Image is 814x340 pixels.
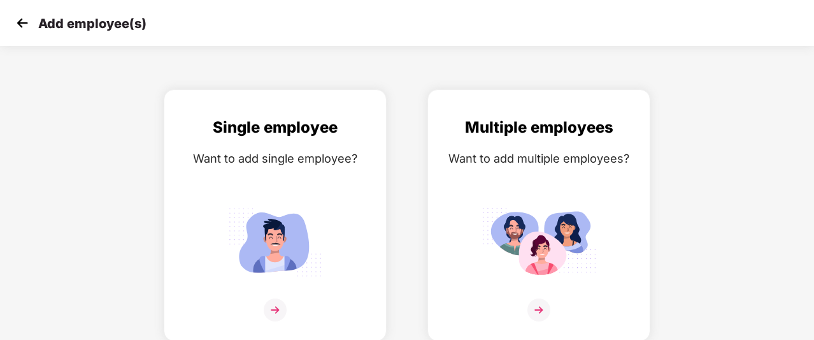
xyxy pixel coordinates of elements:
div: Want to add single employee? [177,149,373,168]
img: svg+xml;base64,PHN2ZyB4bWxucz0iaHR0cDovL3d3dy53My5vcmcvMjAwMC9zdmciIGlkPSJTaW5nbGVfZW1wbG95ZWUiIH... [218,202,332,282]
img: svg+xml;base64,PHN2ZyB4bWxucz0iaHR0cDovL3d3dy53My5vcmcvMjAwMC9zdmciIHdpZHRoPSIzMCIgaGVpZ2h0PSIzMC... [13,13,32,33]
div: Multiple employees [441,115,637,140]
div: Single employee [177,115,373,140]
img: svg+xml;base64,PHN2ZyB4bWxucz0iaHR0cDovL3d3dy53My5vcmcvMjAwMC9zdmciIGlkPSJNdWx0aXBsZV9lbXBsb3llZS... [482,202,596,282]
img: svg+xml;base64,PHN2ZyB4bWxucz0iaHR0cDovL3d3dy53My5vcmcvMjAwMC9zdmciIHdpZHRoPSIzNiIgaGVpZ2h0PSIzNi... [527,299,550,322]
div: Want to add multiple employees? [441,149,637,168]
p: Add employee(s) [38,16,146,31]
img: svg+xml;base64,PHN2ZyB4bWxucz0iaHR0cDovL3d3dy53My5vcmcvMjAwMC9zdmciIHdpZHRoPSIzNiIgaGVpZ2h0PSIzNi... [264,299,287,322]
